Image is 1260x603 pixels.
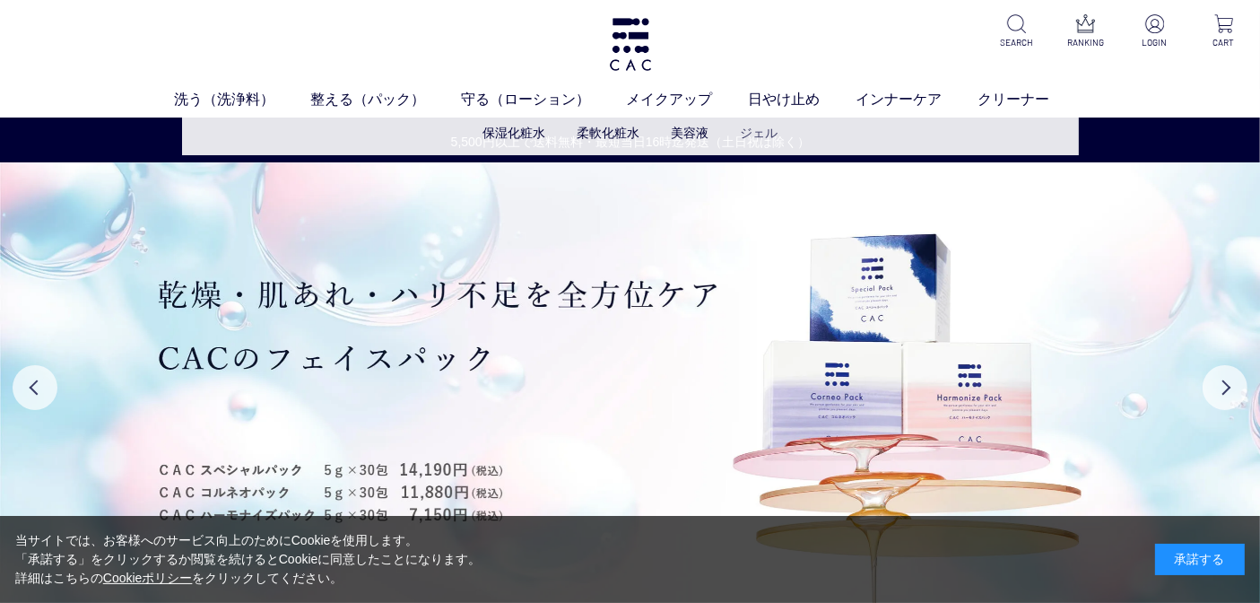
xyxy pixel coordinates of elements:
a: ジェル [740,126,778,140]
a: 整える（パック） [311,89,462,110]
a: RANKING [1064,14,1108,49]
a: インナーケア [856,89,978,110]
a: メイクアップ [627,89,749,110]
a: クリーナー [978,89,1086,110]
a: 洗う（洗浄料） [175,89,311,110]
a: 保湿化粧水 [482,126,545,140]
div: 当サイトでは、お客様へのサービス向上のためにCookieを使用します。 「承諾する」をクリックするか閲覧を続けるとCookieに同意したことになります。 詳細はこちらの をクリックしてください。 [15,531,482,588]
a: SEARCH [995,14,1038,49]
p: RANKING [1064,36,1108,49]
div: 承諾する [1155,544,1245,575]
a: 5,500円以上で送料無料・最短当日16時迄発送（土日祝は除く） [1,133,1260,152]
p: SEARCH [995,36,1038,49]
a: 日やけ止め [749,89,856,110]
a: LOGIN [1133,14,1177,49]
p: LOGIN [1133,36,1177,49]
button: Next [1203,365,1247,410]
img: logo [607,18,654,71]
a: 美容液 [671,126,708,140]
a: 守る（ローション） [462,89,627,110]
a: Cookieポリシー [103,571,193,585]
p: CART [1202,36,1246,49]
button: Previous [13,365,57,410]
a: CART [1202,14,1246,49]
a: 柔軟化粧水 [577,126,639,140]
